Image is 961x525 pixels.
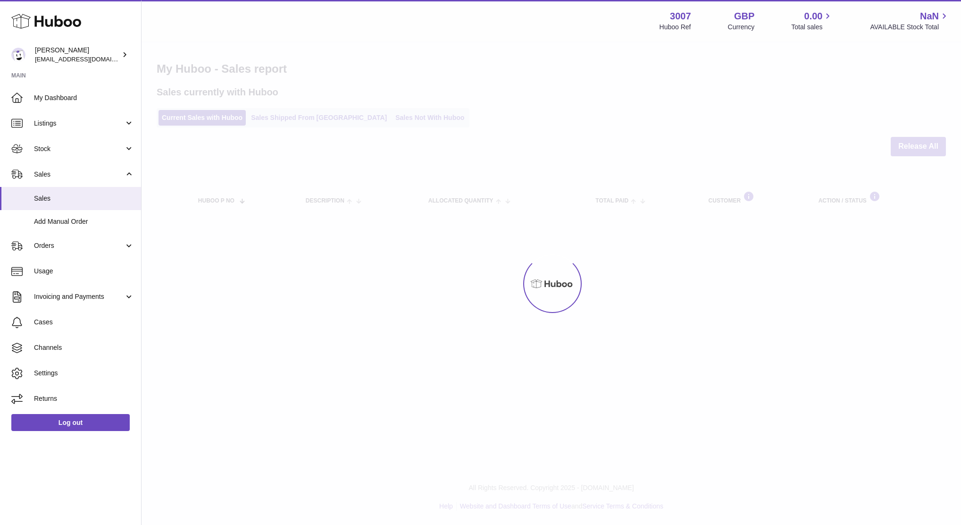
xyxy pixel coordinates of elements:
[35,55,139,63] span: [EMAIL_ADDRESS][DOMAIN_NAME]
[34,292,124,301] span: Invoicing and Payments
[34,343,134,352] span: Channels
[791,23,833,32] span: Total sales
[34,394,134,403] span: Returns
[34,170,124,179] span: Sales
[660,23,691,32] div: Huboo Ref
[34,194,134,203] span: Sales
[870,23,950,32] span: AVAILABLE Stock Total
[34,267,134,276] span: Usage
[920,10,939,23] span: NaN
[34,93,134,102] span: My Dashboard
[670,10,691,23] strong: 3007
[35,46,120,64] div: [PERSON_NAME]
[870,10,950,32] a: NaN AVAILABLE Stock Total
[11,414,130,431] a: Log out
[34,241,124,250] span: Orders
[34,217,134,226] span: Add Manual Order
[34,318,134,327] span: Cases
[734,10,754,23] strong: GBP
[791,10,833,32] a: 0.00 Total sales
[804,10,823,23] span: 0.00
[34,144,124,153] span: Stock
[728,23,755,32] div: Currency
[34,369,134,378] span: Settings
[34,119,124,128] span: Listings
[11,48,25,62] img: bevmay@maysama.com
